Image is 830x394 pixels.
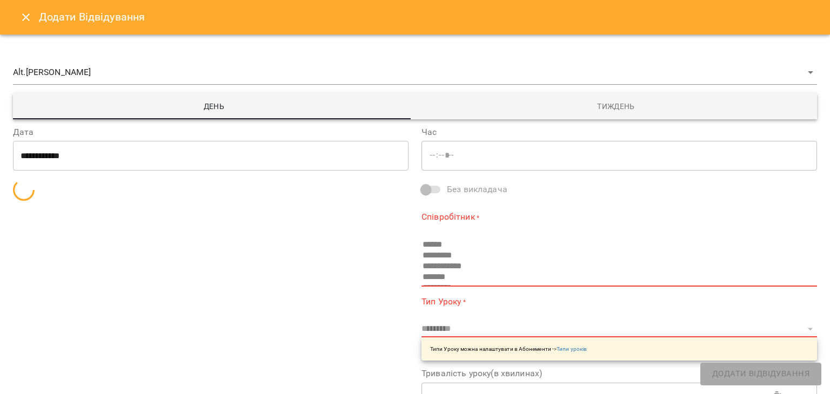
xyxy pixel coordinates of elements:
div: Alt.[PERSON_NAME] [13,60,817,85]
label: Дата [13,128,409,137]
a: Типи уроків [557,346,587,352]
span: Alt.[PERSON_NAME] [13,66,804,79]
span: Без викладача [447,183,507,196]
label: Тривалість уроку(в хвилинах) [421,369,817,378]
h6: Додати Відвідування [39,9,145,25]
p: Типи Уроку можна налаштувати в Абонементи -> [430,345,587,353]
button: Close [13,4,39,30]
label: Час [421,128,817,137]
label: Співробітник [421,211,817,223]
label: Тип Уроку [421,295,817,308]
span: День [19,100,409,113]
span: Тиждень [421,100,811,113]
